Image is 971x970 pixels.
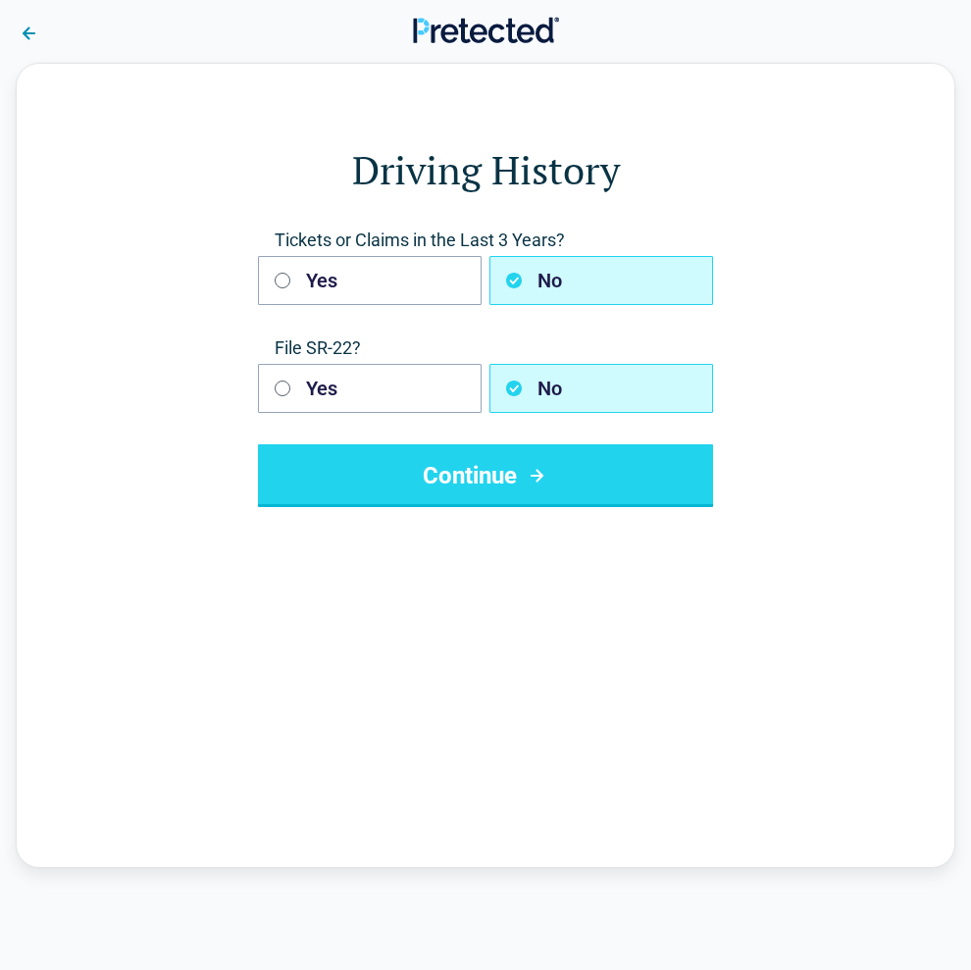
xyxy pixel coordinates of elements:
[489,256,713,305] button: No
[258,444,713,507] button: Continue
[258,229,713,252] span: Tickets or Claims in the Last 3 Years?
[95,142,876,197] h1: Driving History
[258,336,713,360] span: File SR-22?
[258,364,482,413] button: Yes
[489,364,713,413] button: No
[258,256,482,305] button: Yes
